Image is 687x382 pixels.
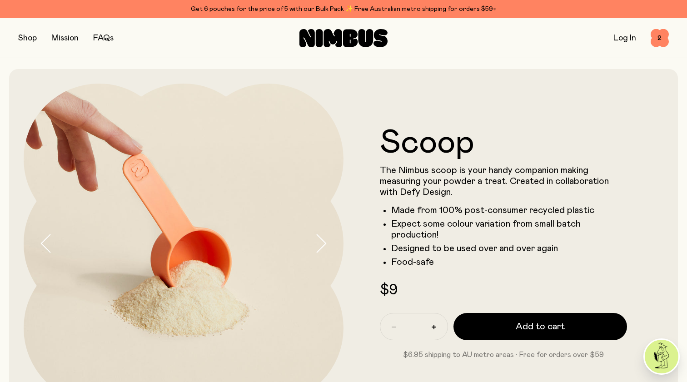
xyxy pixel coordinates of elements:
h1: Scoop [380,127,627,159]
li: Designed to be used over and over again [391,243,627,254]
li: Food-safe [391,257,627,268]
span: $9 [380,283,398,298]
li: Made from 100% post-consumer recycled plastic [391,205,627,216]
a: FAQs [93,34,114,42]
img: agent [645,340,678,373]
span: Add to cart [516,320,565,333]
a: Log In [613,34,636,42]
div: Get 6 pouches for the price of 5 with our Bulk Pack ✨ Free Australian metro shipping for orders $59+ [18,4,669,15]
li: Expect some colour variation from small batch production! [391,218,627,240]
a: Mission [51,34,79,42]
button: Add to cart [453,313,627,340]
p: The Nimbus scoop is your handy companion making measuring your powder a treat. Created in collabo... [380,165,627,198]
p: $6.95 shipping to AU metro areas · Free for orders over $59 [380,349,627,360]
button: 2 [651,29,669,47]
